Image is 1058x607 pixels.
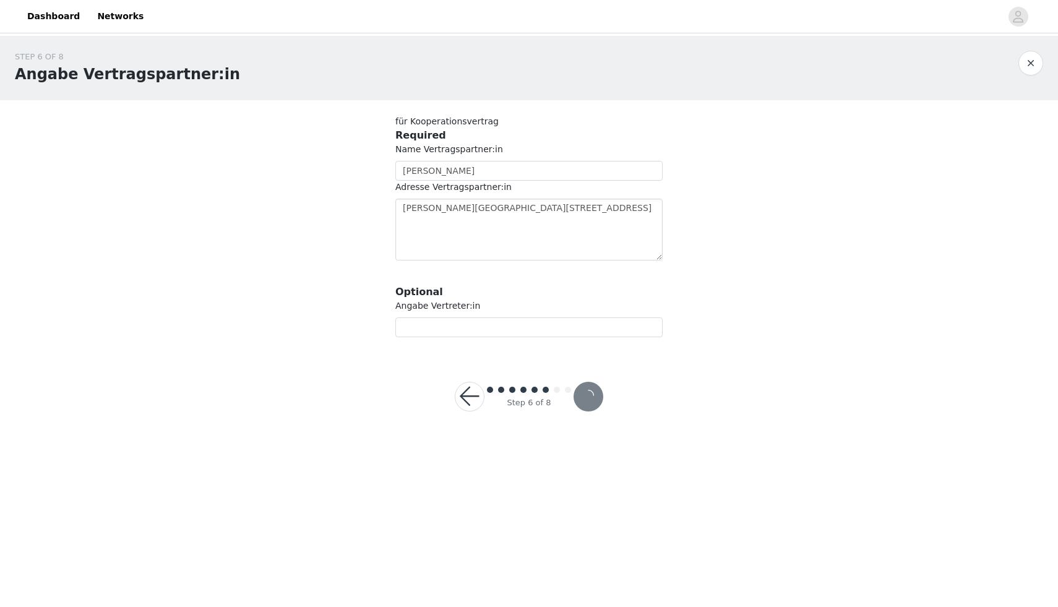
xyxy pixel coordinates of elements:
[395,301,480,311] span: Angabe Vertreter:in
[15,51,240,63] div: STEP 6 OF 8
[395,182,512,192] span: Adresse Vertragspartner:in
[395,285,663,299] h3: Optional
[395,115,663,128] p: für Kooperationsvertrag
[20,2,87,30] a: Dashboard
[15,63,240,85] h1: Angabe Vertragspartner:in
[1012,7,1024,27] div: avatar
[90,2,151,30] a: Networks
[395,128,663,143] h3: Required
[395,144,503,154] span: Name Vertragspartner:in
[507,397,551,409] div: Step 6 of 8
